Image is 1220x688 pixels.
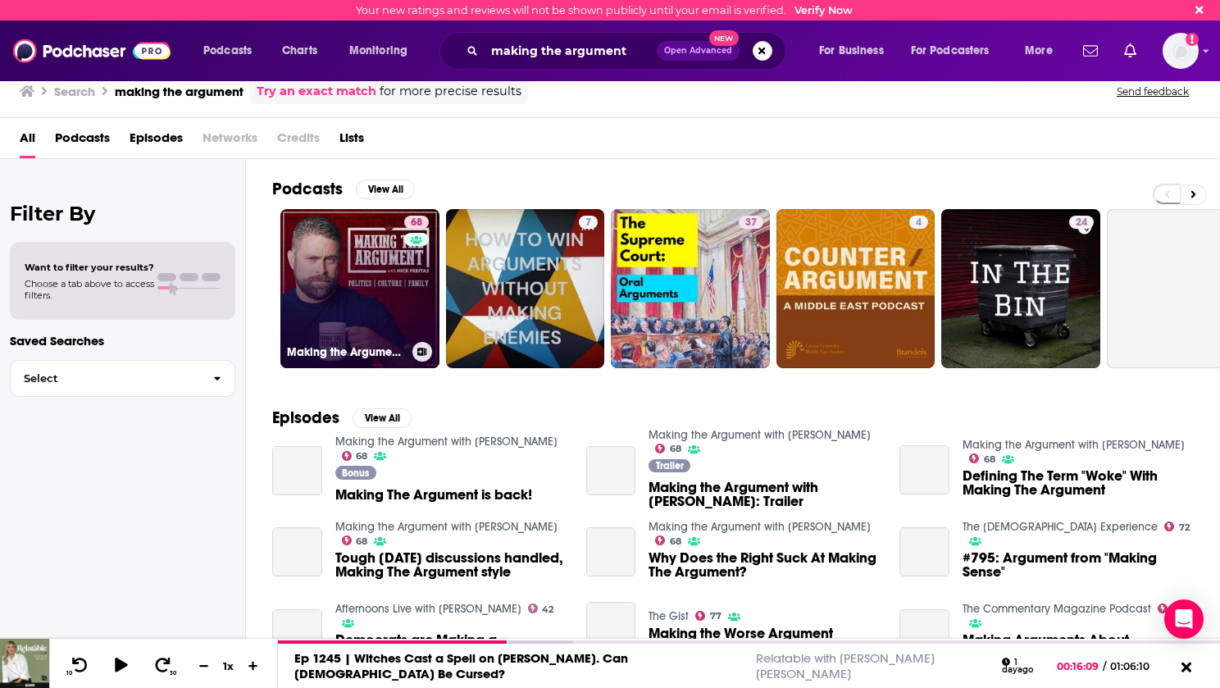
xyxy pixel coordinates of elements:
[963,633,1194,661] a: Making Arguments About Impeachment
[10,202,235,226] h2: Filter By
[1077,37,1104,65] a: Show notifications dropdown
[649,626,833,640] a: Making the Worse Argument
[203,125,257,158] span: Networks
[1163,33,1199,69] img: User Profile
[963,469,1194,497] span: Defining The Term "Woke" With Making The Argument
[13,35,171,66] img: Podchaser - Follow, Share and Rate Podcasts
[695,611,722,621] a: 77
[356,453,367,460] span: 68
[710,613,722,620] span: 77
[1057,660,1103,672] span: 00:16:09
[485,38,657,64] input: Search podcasts, credits, & more...
[1025,39,1053,62] span: More
[899,609,949,659] a: Making Arguments About Impeachment
[963,551,1194,579] a: #795: Argument from "Making Sense"
[335,551,567,579] span: Tough [DATE] discussions handled, Making The Argument style
[130,125,183,158] a: Episodes
[335,551,567,579] a: Tough Thanksgiving discussions handled, Making The Argument style
[192,38,273,64] button: open menu
[11,373,200,384] span: Select
[203,39,252,62] span: Podcasts
[55,125,110,158] a: Podcasts
[963,602,1151,616] a: The Commentary Magazine Podcast
[941,209,1100,368] a: 24
[356,4,853,16] div: Your new ratings and reviews will not be shown publicly until your email is verified.
[984,456,995,463] span: 68
[257,82,376,101] a: Try an exact match
[54,84,95,99] h3: Search
[1112,84,1194,98] button: Send feedback
[10,333,235,349] p: Saved Searches
[335,520,558,534] a: Making the Argument with Nick Freitas
[911,39,990,62] span: For Podcasters
[380,82,521,101] span: for more precise results
[542,606,553,613] span: 42
[335,633,567,661] span: Democrats are Making a Constitutional Argument. Republicans are Making a Political Argument
[586,527,636,577] a: Why Does the Right Suck At Making The Argument?
[272,408,339,428] h2: Episodes
[115,84,244,99] h3: making the argument
[287,345,406,359] h3: Making the Argument with [PERSON_NAME]
[1163,33,1199,69] button: Show profile menu
[1179,524,1190,531] span: 72
[66,670,72,677] span: 10
[272,408,412,428] a: EpisodesView All
[404,216,429,229] a: 68
[776,209,935,368] a: 4
[528,604,554,613] a: 42
[1013,38,1073,64] button: open menu
[446,209,605,368] a: 7
[963,520,1158,534] a: The Atheist Experience
[649,428,871,442] a: Making the Argument with Nick Freitas
[900,38,1013,64] button: open menu
[899,527,949,577] a: #795: Argument from "Making Sense"
[277,125,320,158] span: Credits
[356,180,415,199] button: View All
[916,215,922,231] span: 4
[335,488,532,502] span: Making The Argument is back!
[1186,33,1199,46] svg: Email not verified
[586,446,636,496] a: Making the Argument with Nick Freitas: Trailer
[282,39,317,62] span: Charts
[1163,33,1199,69] span: Logged in as kimmiveritas
[271,38,327,64] a: Charts
[455,32,802,70] div: Search podcasts, credits, & more...
[657,41,740,61] button: Open AdvancedNew
[611,209,770,368] a: 37
[20,125,35,158] a: All
[272,179,343,199] h2: Podcasts
[655,444,681,453] a: 68
[756,650,935,681] a: Relatable with [PERSON_NAME] [PERSON_NAME]
[335,435,558,449] a: Making the Argument with Nick Freitas
[655,535,681,545] a: 68
[342,468,369,478] span: Bonus
[909,216,928,229] a: 4
[649,481,880,508] a: Making the Argument with Nick Freitas: Trailer
[969,453,995,463] a: 68
[342,535,368,545] a: 68
[709,30,739,46] span: New
[745,215,757,231] span: 37
[1069,216,1094,229] a: 24
[10,360,235,397] button: Select
[294,650,628,681] a: Ep 1245 | Witches Cast a Spell on [PERSON_NAME]. Can [DEMOGRAPHIC_DATA] Be Cursed?
[579,216,598,229] a: 7
[649,551,880,579] span: Why Does the Right Suck At Making The Argument?
[356,538,367,545] span: 68
[963,438,1185,452] a: Making the Argument with Nick Freitas
[794,4,853,16] a: Verify Now
[339,125,364,158] a: Lists
[353,408,412,428] button: View All
[1158,604,1183,613] a: 72
[1106,660,1166,672] span: 01:06:10
[335,602,521,616] a: Afternoons Live with Tyler Axness
[649,520,871,534] a: Making the Argument with Nick Freitas
[899,445,949,495] a: Defining The Term "Woke" With Making The Argument
[586,602,636,652] a: Making the Worse Argument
